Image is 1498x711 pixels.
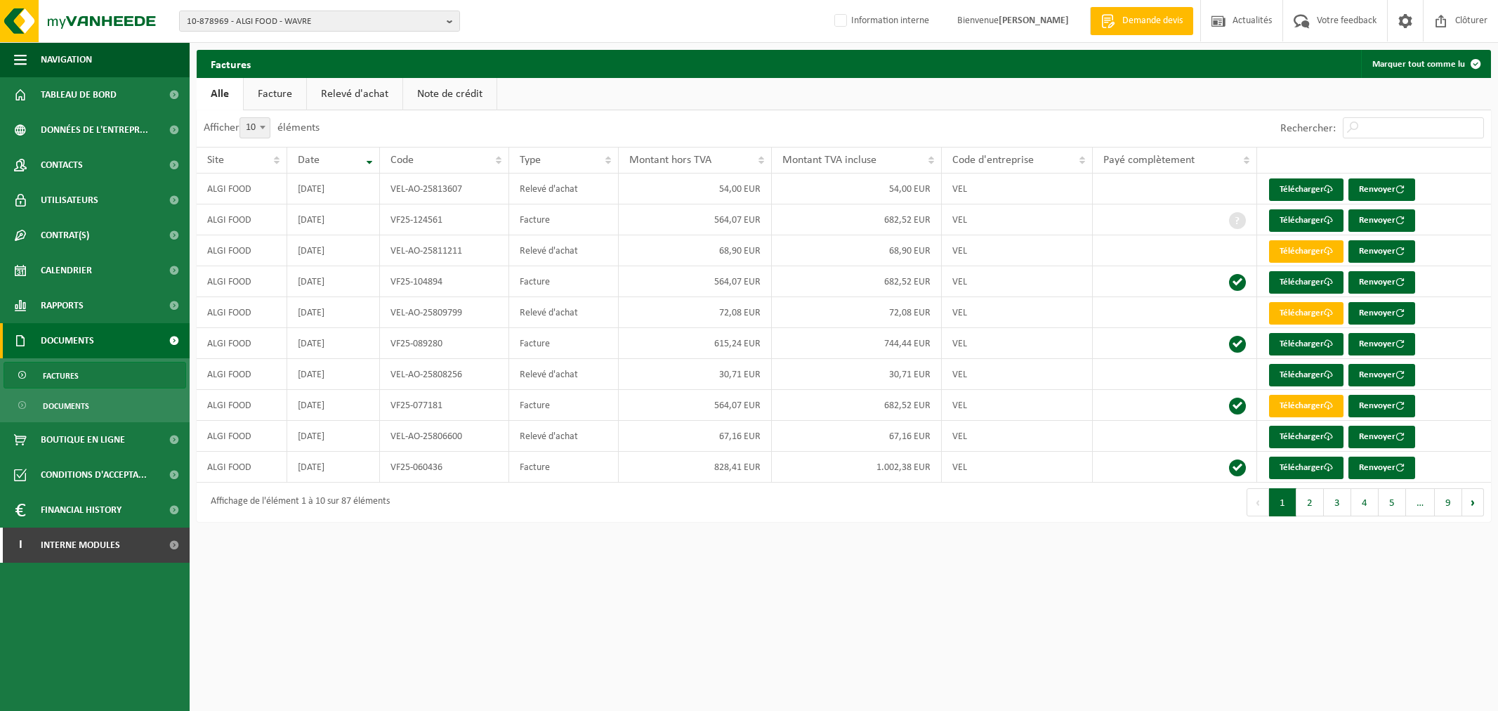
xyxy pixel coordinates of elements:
[1269,395,1343,417] a: Télécharger
[1348,240,1415,263] button: Renvoyer
[509,359,619,390] td: Relevé d'achat
[772,359,941,390] td: 30,71 EUR
[287,297,380,328] td: [DATE]
[204,122,320,133] label: Afficher éléments
[509,266,619,297] td: Facture
[197,452,287,483] td: ALGI FOOD
[509,174,619,204] td: Relevé d'achat
[204,490,390,515] div: Affichage de l'élément 1 à 10 sur 87 éléments
[999,15,1069,26] strong: [PERSON_NAME]
[287,328,380,359] td: [DATE]
[509,204,619,235] td: Facture
[1296,488,1324,516] button: 2
[942,266,1093,297] td: VEL
[619,297,772,328] td: 72,08 EUR
[4,392,186,419] a: Documents
[942,297,1093,328] td: VEL
[41,493,121,528] span: Financial History
[1269,457,1343,479] a: Télécharger
[298,155,320,166] span: Date
[1269,364,1343,386] a: Télécharger
[4,362,186,389] a: Factures
[14,528,27,563] span: I
[287,359,380,390] td: [DATE]
[1269,178,1343,201] a: Télécharger
[1348,333,1415,355] button: Renvoyer
[1280,123,1336,134] label: Rechercher:
[1348,209,1415,232] button: Renvoyer
[952,155,1034,166] span: Code d'entreprise
[1269,426,1343,448] a: Télécharger
[197,50,265,77] h2: Factures
[287,390,380,421] td: [DATE]
[41,112,148,148] span: Données de l'entrepr...
[1269,271,1343,294] a: Télécharger
[1269,209,1343,232] a: Télécharger
[1119,14,1186,28] span: Demande devis
[772,297,941,328] td: 72,08 EUR
[197,297,287,328] td: ALGI FOOD
[942,235,1093,266] td: VEL
[41,253,92,288] span: Calendrier
[207,155,224,166] span: Site
[43,393,89,419] span: Documents
[509,328,619,359] td: Facture
[772,390,941,421] td: 682,52 EUR
[197,421,287,452] td: ALGI FOOD
[1348,364,1415,386] button: Renvoyer
[509,390,619,421] td: Facture
[942,390,1093,421] td: VEL
[41,528,120,563] span: Interne modules
[41,148,83,183] span: Contacts
[287,266,380,297] td: [DATE]
[1348,395,1415,417] button: Renvoyer
[942,204,1093,235] td: VEL
[41,77,117,112] span: Tableau de bord
[380,328,509,359] td: VF25-089280
[1351,488,1379,516] button: 4
[619,174,772,204] td: 54,00 EUR
[287,421,380,452] td: [DATE]
[380,266,509,297] td: VF25-104894
[1379,488,1406,516] button: 5
[619,452,772,483] td: 828,41 EUR
[43,363,79,389] span: Factures
[1406,488,1435,516] span: …
[197,390,287,421] td: ALGI FOOD
[197,359,287,390] td: ALGI FOOD
[619,204,772,235] td: 564,07 EUR
[772,235,941,266] td: 68,90 EUR
[942,174,1093,204] td: VEL
[1090,7,1193,35] a: Demande devis
[1348,302,1415,325] button: Renvoyer
[41,457,147,493] span: Conditions d'accepta...
[239,117,270,138] span: 10
[197,204,287,235] td: ALGI FOOD
[772,421,941,452] td: 67,16 EUR
[1324,488,1351,516] button: 3
[942,328,1093,359] td: VEL
[179,11,460,32] button: 10-878969 - ALGI FOOD - WAVRE
[380,174,509,204] td: VEL-AO-25813607
[240,118,270,138] span: 10
[287,235,380,266] td: [DATE]
[380,297,509,328] td: VEL-AO-25809799
[520,155,541,166] span: Type
[1462,488,1484,516] button: Next
[41,422,125,457] span: Boutique en ligne
[390,155,414,166] span: Code
[629,155,711,166] span: Montant hors TVA
[287,204,380,235] td: [DATE]
[187,11,441,32] span: 10-878969 - ALGI FOOD - WAVRE
[509,235,619,266] td: Relevé d'achat
[1348,426,1415,448] button: Renvoyer
[1348,271,1415,294] button: Renvoyer
[619,390,772,421] td: 564,07 EUR
[1247,488,1269,516] button: Previous
[942,359,1093,390] td: VEL
[380,390,509,421] td: VF25-077181
[509,421,619,452] td: Relevé d'achat
[619,359,772,390] td: 30,71 EUR
[1269,333,1343,355] a: Télécharger
[509,452,619,483] td: Facture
